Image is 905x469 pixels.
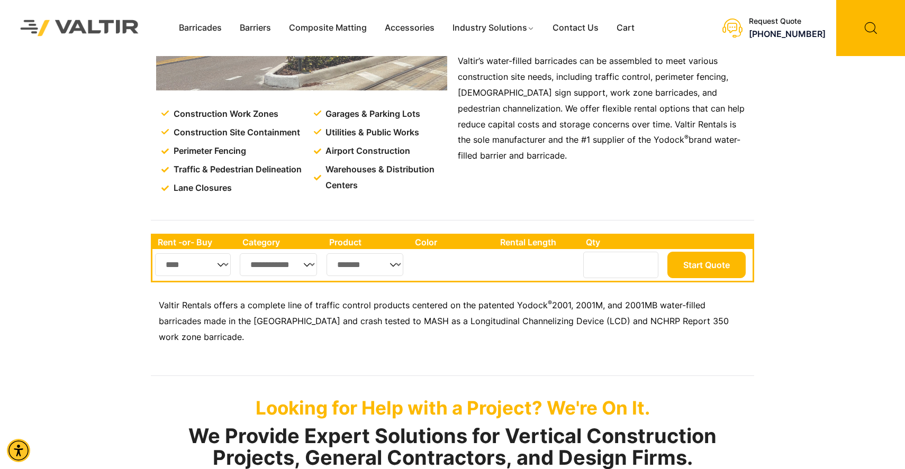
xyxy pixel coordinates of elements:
span: Construction Work Zones [171,106,278,122]
span: Airport Construction [323,143,410,159]
p: Valtir’s water-filled barricades can be assembled to meet various construction site needs, includ... [458,53,749,164]
sup: ® [548,299,552,307]
a: call (888) 496-3625 [749,29,826,39]
span: Lane Closures [171,180,232,196]
a: Industry Solutions [444,20,544,36]
select: Single select [327,253,403,276]
select: Single select [240,253,317,276]
span: Warehouses & Distribution Centers [323,162,449,194]
span: Traffic & Pedestrian Delineation [171,162,302,178]
div: Accessibility Menu [7,439,30,462]
a: Barricades [170,20,231,36]
th: Color [410,235,495,249]
span: Perimeter Fencing [171,143,246,159]
input: Number [583,252,658,278]
th: Product [324,235,410,249]
a: Composite Matting [280,20,376,36]
a: Contact Us [544,20,608,36]
select: Single select [155,253,231,276]
p: Looking for Help with a Project? We're On It. [151,397,754,419]
th: Rent -or- Buy [152,235,237,249]
a: Cart [608,20,644,36]
img: Valtir Rentals [8,7,151,48]
th: Category [237,235,324,249]
th: Rental Length [495,235,581,249]
span: Valtir Rentals offers a complete line of traffic control products centered on the patented Yodock [159,300,548,310]
div: Request Quote [749,17,826,26]
span: Utilities & Public Works [323,125,419,141]
span: Construction Site Containment [171,125,300,141]
span: Garages & Parking Lots [323,106,420,122]
button: Start Quote [667,252,746,278]
a: Barriers [231,20,280,36]
span: 2001, 2001M, and 2001MB water-filled barricades made in the [GEOGRAPHIC_DATA] and crash tested to... [159,300,729,342]
sup: ® [684,133,689,141]
th: Qty [581,235,665,249]
a: Accessories [376,20,444,36]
